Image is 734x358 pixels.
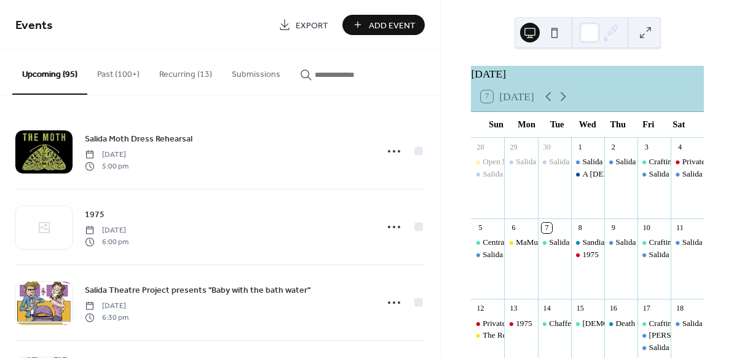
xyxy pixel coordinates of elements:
span: [DATE] [85,225,128,236]
div: Death Cafe [616,318,653,329]
div: 14 [542,303,552,314]
div: 18 [674,303,685,314]
div: 8 [575,223,585,233]
div: 6 [508,223,519,233]
div: Salida Moth dress rehearsal [637,330,671,341]
div: Sandia Hearing Aid Center [582,237,669,248]
button: Submissions [222,50,290,93]
a: Export [269,15,337,35]
span: [DATE] [85,149,128,161]
div: 1975 [582,249,598,260]
div: 1975 [504,318,537,329]
span: 6:30 pm [85,312,128,323]
div: Salida Moth [682,318,722,329]
div: Salida Theatre Project Rehearsal [616,156,722,167]
div: 12 [475,303,486,314]
div: Salida Theatre Project presents "Baby with the bath water" [671,169,704,180]
div: Salida Theatre Project Rehearsal [571,156,604,167]
div: 1 [575,141,585,152]
span: 5:00 pm [85,161,128,172]
div: A Church Board Meeting [571,169,604,180]
div: Salida Theatre Project load in [516,156,612,167]
div: Salida Theatre Project presents "Baby with the bath water" [604,237,637,248]
div: Salida Theatre Project Rehearsal [538,156,571,167]
div: 7 [542,223,552,233]
div: 9 [608,223,618,233]
div: Death Cafe [604,318,637,329]
div: Private rehearsal [483,318,537,329]
span: 6:00 pm [85,236,128,247]
div: 11 [674,223,685,233]
div: Fri [633,112,664,137]
div: Salida Theatre Project Load in [471,169,504,180]
div: Private rehearsal [471,318,504,329]
div: The ReMemberers [483,330,543,341]
div: Thu [602,112,633,137]
div: Open Mic [483,156,515,167]
div: Private rehearsal [671,156,704,167]
div: Salida Theatre Project load in [504,156,537,167]
div: Central Colorado Humanist [471,237,504,248]
div: Chaffee County Women Who Care [549,318,662,329]
div: Salida Moth [637,342,671,353]
div: MaMuse has been canceled [516,237,605,248]
button: Recurring (13) [149,50,222,93]
div: Wed [572,112,603,137]
div: 29 [508,141,519,152]
div: 15 [575,303,585,314]
div: Tue [542,112,572,137]
div: MaMuse has been canceled [504,237,537,248]
div: 13 [508,303,519,314]
div: 30 [542,141,552,152]
div: 2 [608,141,618,152]
div: [DATE] [471,66,704,82]
div: Central [US_STATE] Humanist [483,237,585,248]
div: Salida Theatre Project Load in [483,169,582,180]
div: Crafting Circle [637,237,671,248]
span: Salida Theatre Project presents "Baby with the bath water" [85,284,310,297]
div: 28 [475,141,486,152]
div: The ReMemberers [471,330,504,341]
div: Shamanic Healing Circle with Sarah Sol [571,318,604,329]
div: Crafting Circle [649,237,698,248]
div: 17 [641,303,652,314]
div: Sat [663,112,694,137]
div: Salida Theatre Project presents "Baby with the bath water" [637,249,671,260]
button: Past (100+) [87,50,149,93]
div: Sun [481,112,511,137]
div: Chaffee County Women Who Care [538,318,571,329]
span: Add Event [369,19,416,32]
div: 1975 [571,249,604,260]
div: Mon [511,112,542,137]
button: Add Event [342,15,425,35]
div: Crafting Circle [649,318,698,329]
div: 1975 [516,318,532,329]
span: Salida Moth Dress Rehearsal [85,133,192,146]
span: [DATE] [85,301,128,312]
div: Salida Moth Dress Rehearsal [538,237,571,248]
div: Open Mic [471,156,504,167]
div: Salida Theatre Project Rehearsal [549,156,655,167]
div: Crafting Circle [649,156,698,167]
a: 1975 [85,207,105,221]
div: Salida Theatre Project presents "Baby with the bath water" [671,237,704,248]
div: Salida Theatre Project presents "Baby with the bath water" [471,249,504,260]
div: Salida Moth Dress Rehearsal [549,237,643,248]
div: 3 [641,141,652,152]
div: Salida Theatre Project Rehearsal [582,156,688,167]
div: Sandia Hearing Aid Center [571,237,604,248]
div: Salida Theatre Project presents "Baby with the bath water" [483,249,673,260]
div: Salida Theatre Project presents "Baby with the bath water" [637,169,671,180]
a: Salida Theatre Project presents "Baby with the bath water" [85,283,310,297]
div: 16 [608,303,618,314]
div: Salida Moth [671,318,704,329]
div: Salida Theatre Project Rehearsal [604,156,637,167]
button: Upcoming (95) [12,50,87,95]
div: 4 [674,141,685,152]
div: Crafting Circle [637,156,671,167]
div: 5 [475,223,486,233]
div: Crafting Circle [637,318,671,329]
a: Salida Moth Dress Rehearsal [85,132,192,146]
span: Export [296,19,328,32]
